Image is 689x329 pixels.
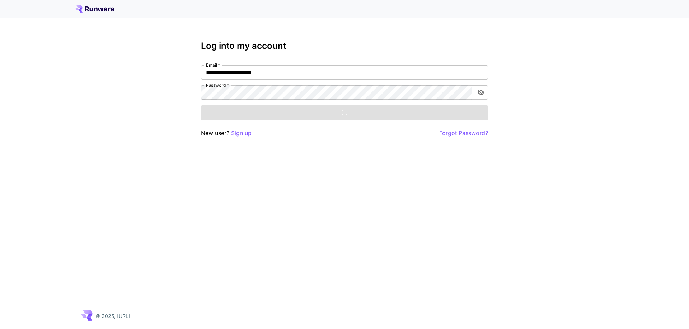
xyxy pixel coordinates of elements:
button: Sign up [231,129,252,138]
label: Password [206,82,229,88]
button: Forgot Password? [439,129,488,138]
button: toggle password visibility [474,86,487,99]
p: © 2025, [URL] [95,312,130,320]
label: Email [206,62,220,68]
h3: Log into my account [201,41,488,51]
p: New user? [201,129,252,138]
